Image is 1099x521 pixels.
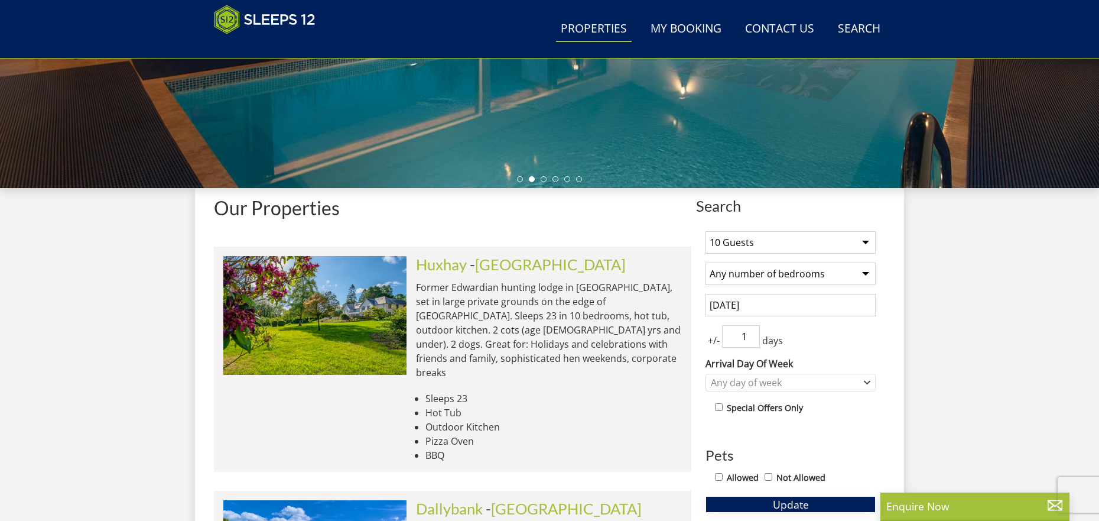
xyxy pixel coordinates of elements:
[705,334,722,348] span: +/-
[556,16,632,43] a: Properties
[425,391,682,406] li: Sleeps 23
[705,496,876,513] button: Update
[416,280,682,380] p: Former Edwardian hunting lodge in [GEOGRAPHIC_DATA], set in large private grounds on the edge of ...
[705,374,876,391] div: Combobox
[705,294,876,316] input: Arrival Date
[214,198,691,218] h1: Our Properties
[727,471,759,484] label: Allowed
[833,16,885,43] a: Search
[486,500,642,517] span: -
[760,334,785,348] span: days
[425,434,682,448] li: Pizza Oven
[740,16,819,43] a: Contact Us
[696,198,885,214] span: Search
[705,448,876,463] h3: Pets
[425,448,682,462] li: BBQ
[214,5,316,34] img: Sleeps 12
[727,402,803,415] label: Special Offers Only
[223,256,407,374] img: duxhams-somerset-holiday-accomodation-sleeps-12.original.jpg
[708,376,861,389] div: Any day of week
[705,357,876,371] label: Arrival Day Of Week
[475,255,626,273] a: [GEOGRAPHIC_DATA]
[416,255,467,273] a: Huxhay
[416,500,483,517] a: Dallybank
[470,255,626,273] span: -
[425,420,682,434] li: Outdoor Kitchen
[776,471,825,484] label: Not Allowed
[491,500,642,517] a: [GEOGRAPHIC_DATA]
[208,41,332,51] iframe: Customer reviews powered by Trustpilot
[425,406,682,420] li: Hot Tub
[773,497,809,512] span: Update
[646,16,726,43] a: My Booking
[886,499,1064,514] p: Enquire Now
